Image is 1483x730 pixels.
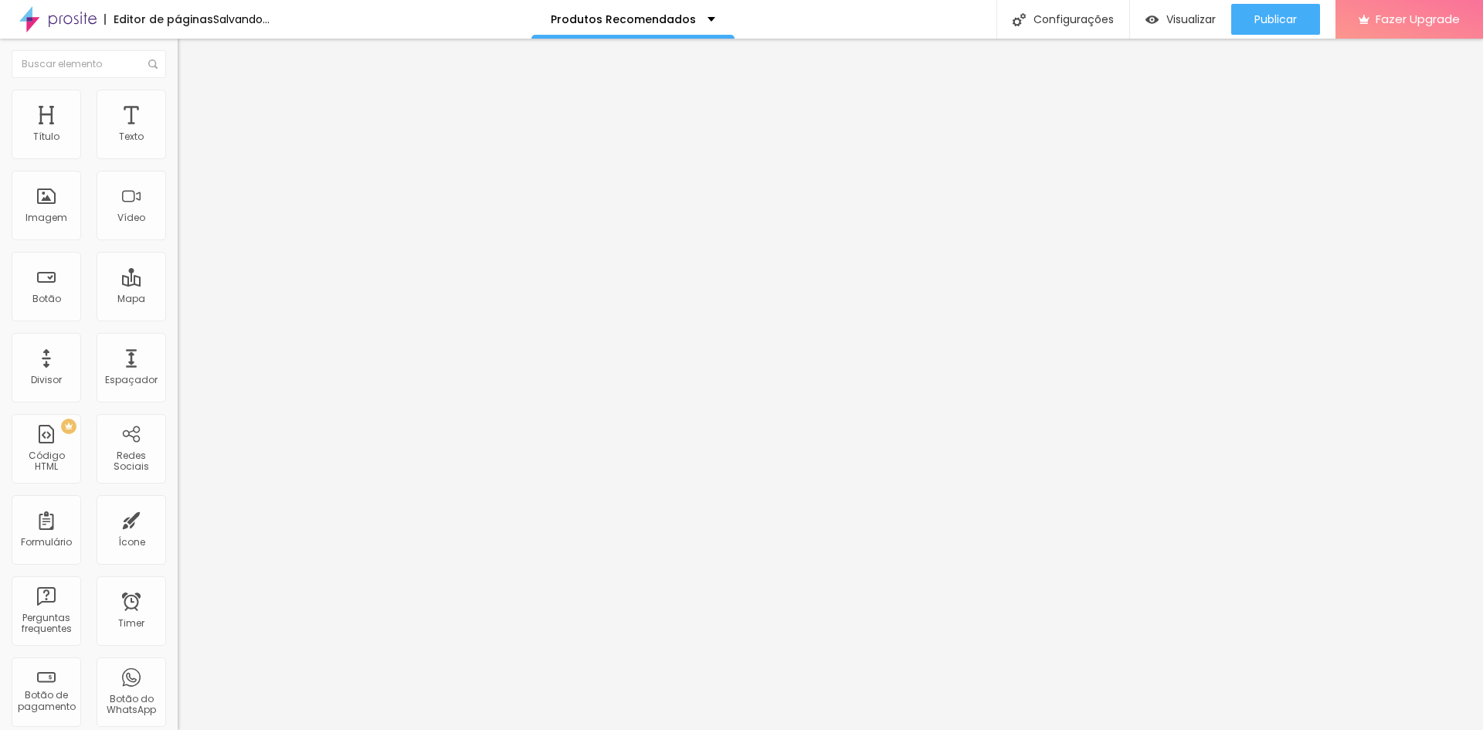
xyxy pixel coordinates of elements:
[15,690,76,712] div: Botão de pagamento
[148,59,158,69] img: Icone
[100,450,161,473] div: Redes Sociais
[213,14,270,25] div: Salvando...
[15,613,76,635] div: Perguntas frequentes
[1130,4,1231,35] button: Visualizar
[105,375,158,385] div: Espaçador
[31,375,62,385] div: Divisor
[12,50,166,78] input: Buscar elemento
[15,450,76,473] div: Código HTML
[1231,4,1320,35] button: Publicar
[104,14,213,25] div: Editor de páginas
[1254,13,1297,25] span: Publicar
[100,694,161,716] div: Botão do WhatsApp
[178,39,1483,730] iframe: Editor
[117,212,145,223] div: Vídeo
[117,294,145,304] div: Mapa
[551,14,696,25] p: Produtos Recomendados
[32,294,61,304] div: Botão
[25,212,67,223] div: Imagem
[33,131,59,142] div: Título
[1013,13,1026,26] img: Icone
[1166,13,1216,25] span: Visualizar
[1145,13,1159,26] img: view-1.svg
[118,618,144,629] div: Timer
[119,131,144,142] div: Texto
[21,537,72,548] div: Formulário
[118,537,145,548] div: Ícone
[1376,12,1460,25] span: Fazer Upgrade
